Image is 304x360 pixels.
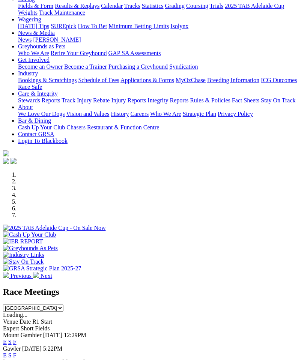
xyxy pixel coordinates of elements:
div: About [18,111,301,117]
a: Minimum Betting Limits [108,23,169,29]
span: [DATE] [22,345,42,352]
a: Injury Reports [111,97,146,103]
span: Gawler [3,345,21,352]
a: [DATE] Tips [18,23,49,29]
a: Next [33,273,52,279]
a: [PERSON_NAME] [33,36,81,43]
a: Coursing [186,3,208,9]
a: About [18,104,33,110]
img: Industry Links [3,252,44,258]
span: Fields [35,325,50,331]
img: Cash Up Your Club [3,231,56,238]
a: Track Maintenance [39,9,85,16]
a: Breeding Information [207,77,259,83]
a: SUREpick [51,23,76,29]
h2: Race Meetings [3,287,301,297]
a: News & Media [18,30,55,36]
a: 2025 TAB Adelaide Cup [225,3,284,9]
img: twitter.svg [11,158,17,164]
a: Greyhounds as Pets [18,43,65,49]
a: Bar & Dining [18,117,51,124]
span: Short [21,325,34,331]
span: Mount Gambier [3,332,42,338]
span: 5:22PM [43,345,63,352]
a: Fact Sheets [232,97,259,103]
a: Chasers Restaurant & Function Centre [66,124,159,130]
a: Weights [18,9,38,16]
a: Become an Owner [18,63,63,70]
a: E [3,339,7,345]
a: Retire Your Greyhound [51,50,107,56]
span: Expert [3,325,19,331]
div: Wagering [18,23,301,30]
img: 2025 TAB Adelaide Cup - On Sale Now [3,225,106,231]
a: F [13,352,17,358]
a: Privacy Policy [218,111,253,117]
a: ICG Outcomes [261,77,297,83]
a: S [8,339,12,345]
a: Cash Up Your Club [18,124,65,130]
a: Fields & Form [18,3,53,9]
a: Schedule of Fees [78,77,119,83]
a: History [111,111,129,117]
img: Stay On Track [3,258,44,265]
div: Get Involved [18,63,301,70]
a: Statistics [142,3,164,9]
a: Previous [3,273,33,279]
img: facebook.svg [3,158,9,164]
img: logo-grsa-white.png [3,150,9,156]
span: Date [20,318,31,325]
div: Greyhounds as Pets [18,50,301,57]
div: News & Media [18,36,301,43]
a: Rules & Policies [190,97,230,103]
a: Who We Are [18,50,49,56]
img: chevron-left-pager-white.svg [3,272,9,278]
img: GRSA Strategic Plan 2025-27 [3,265,81,272]
a: Wagering [18,16,41,22]
a: F [13,339,17,345]
a: Calendar [101,3,123,9]
a: Strategic Plan [183,111,216,117]
a: Purchasing a Greyhound [108,63,168,70]
a: Stewards Reports [18,97,60,103]
a: GAP SA Assessments [108,50,161,56]
a: Contact GRSA [18,131,54,137]
a: S [8,352,12,358]
a: Applications & Forms [120,77,174,83]
a: Vision and Values [66,111,109,117]
span: R1 Start [32,318,52,325]
a: Grading [165,3,185,9]
img: chevron-right-pager-white.svg [33,272,39,278]
span: Loading... [3,312,27,318]
img: IER REPORT [3,238,43,245]
a: We Love Our Dogs [18,111,65,117]
a: How To Bet [78,23,107,29]
div: Bar & Dining [18,124,301,131]
a: Isolynx [170,23,188,29]
a: Tracks [124,3,140,9]
a: E [3,352,7,358]
a: Login To Blackbook [18,138,68,144]
img: Greyhounds As Pets [3,245,58,252]
a: Track Injury Rebate [62,97,110,103]
a: Stay On Track [261,97,295,103]
a: News [18,36,32,43]
div: Care & Integrity [18,97,301,104]
a: Who We Are [150,111,181,117]
a: Bookings & Scratchings [18,77,77,83]
a: Race Safe [18,84,42,90]
a: Syndication [169,63,198,70]
span: Next [41,273,52,279]
a: Careers [130,111,149,117]
span: Venue [3,318,18,325]
a: Trials [209,3,223,9]
div: Racing [18,3,301,16]
a: Results & Replays [55,3,99,9]
a: Industry [18,70,38,76]
a: MyOzChase [176,77,206,83]
span: [DATE] [43,332,63,338]
div: Industry [18,77,301,90]
a: Integrity Reports [147,97,188,103]
a: Care & Integrity [18,90,58,97]
a: Get Involved [18,57,50,63]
